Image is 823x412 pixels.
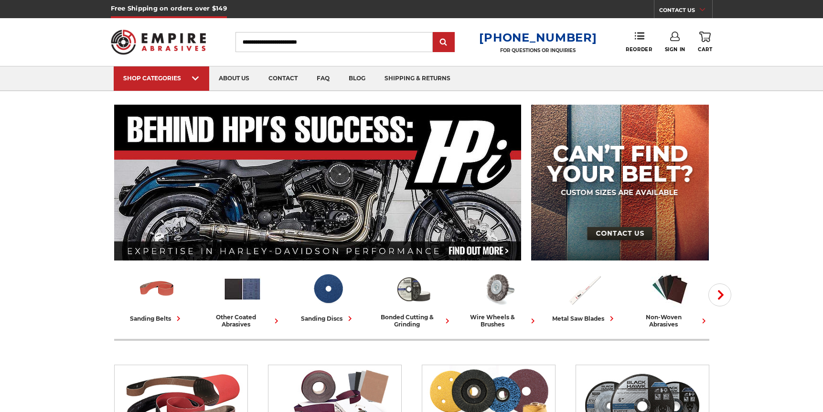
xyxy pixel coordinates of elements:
[698,32,712,53] a: Cart
[203,314,281,328] div: other coated abrasives
[552,314,617,324] div: metal saw blades
[650,269,690,309] img: Non-woven Abrasives
[111,23,206,61] img: Empire Abrasives
[308,269,348,309] img: Sanding Discs
[531,105,709,260] img: promo banner for custom belts.
[626,32,652,52] a: Reorder
[130,314,183,324] div: sanding belts
[698,46,712,53] span: Cart
[289,269,367,324] a: sanding discs
[631,269,709,328] a: non-woven abrasives
[631,314,709,328] div: non-woven abrasives
[307,66,339,91] a: faq
[118,269,196,324] a: sanding belts
[460,269,538,328] a: wire wheels & brushes
[259,66,307,91] a: contact
[434,33,453,52] input: Submit
[545,269,623,324] a: metal saw blades
[137,269,177,309] img: Sanding Belts
[301,314,355,324] div: sanding discs
[123,75,200,82] div: SHOP CATEGORIES
[659,5,712,18] a: CONTACT US
[394,269,433,309] img: Bonded Cutting & Grinding
[209,66,259,91] a: about us
[460,314,538,328] div: wire wheels & brushes
[479,269,519,309] img: Wire Wheels & Brushes
[665,46,685,53] span: Sign In
[114,105,522,260] img: Banner for an interview featuring Horsepower Inc who makes Harley performance upgrades featured o...
[375,66,460,91] a: shipping & returns
[565,269,604,309] img: Metal Saw Blades
[479,31,597,44] a: [PHONE_NUMBER]
[339,66,375,91] a: blog
[708,283,731,306] button: Next
[203,269,281,328] a: other coated abrasives
[223,269,262,309] img: Other Coated Abrasives
[374,269,452,328] a: bonded cutting & grinding
[626,46,652,53] span: Reorder
[374,314,452,328] div: bonded cutting & grinding
[479,47,597,54] p: FOR QUESTIONS OR INQUIRIES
